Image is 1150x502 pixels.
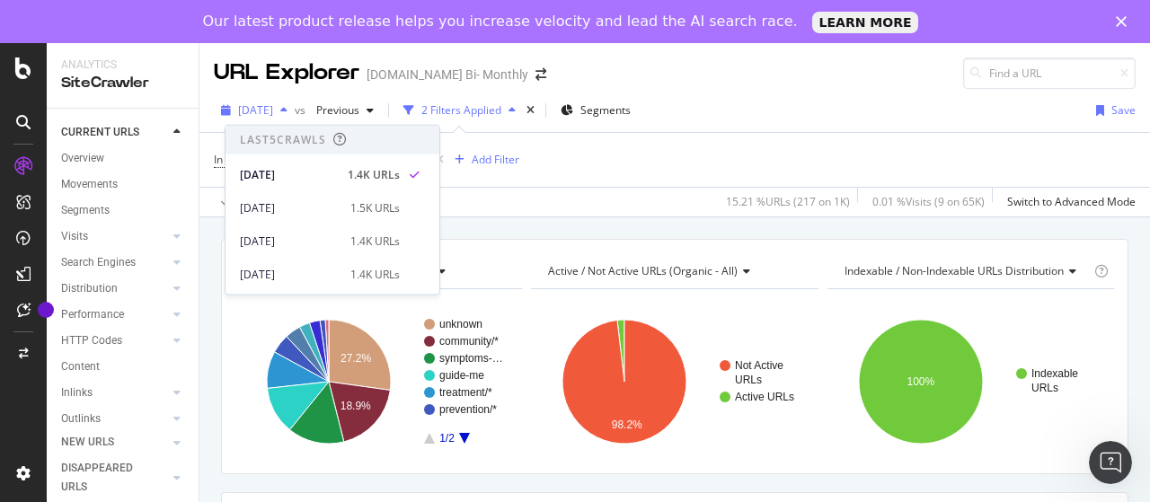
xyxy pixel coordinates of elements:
[295,102,309,118] span: vs
[447,149,519,171] button: Add Filter
[38,302,54,318] div: Tooltip anchor
[61,227,88,246] div: Visits
[61,357,100,376] div: Content
[238,102,273,118] span: 2025 Aug. 17th
[240,266,340,282] div: [DATE]
[841,257,1091,286] h4: Indexable / Non-Indexable URLs Distribution
[735,359,783,372] text: Not Active
[1111,102,1136,118] div: Save
[472,152,519,167] div: Add Filter
[61,253,136,272] div: Search Engines
[548,263,738,278] span: Active / Not Active URLs (organic - all)
[350,199,400,216] div: 1.5K URLs
[523,101,538,119] div: times
[61,433,114,452] div: NEW URLS
[61,123,168,142] a: CURRENT URLS
[531,304,813,460] svg: A chart.
[341,400,371,412] text: 18.9%
[1031,382,1058,394] text: URLs
[61,57,184,73] div: Analytics
[61,73,184,93] div: SiteCrawler
[61,433,168,452] a: NEW URLS
[439,386,492,399] text: treatment/*
[1116,16,1134,27] div: Close
[214,188,266,216] button: Apply
[350,266,400,282] div: 1.4K URLs
[61,175,118,194] div: Movements
[235,304,517,460] svg: A chart.
[61,149,186,168] a: Overview
[1089,441,1132,484] iframe: Intercom live chat
[439,352,503,365] text: symptoms-…
[61,331,168,350] a: HTTP Codes
[309,96,381,125] button: Previous
[240,166,337,182] div: [DATE]
[61,410,101,428] div: Outlinks
[214,152,272,167] span: In Sitemaps
[580,102,631,118] span: Segments
[61,279,168,298] a: Distribution
[827,304,1110,460] svg: A chart.
[61,459,152,497] div: DISAPPEARED URLS
[544,257,801,286] h4: Active / Not Active URLs
[61,383,93,402] div: Inlinks
[61,331,122,350] div: HTTP Codes
[439,318,482,330] text: unknown
[348,166,400,182] div: 1.4K URLs
[61,459,168,497] a: DISAPPEARED URLS
[61,383,168,402] a: Inlinks
[240,233,340,249] div: [DATE]
[240,132,326,147] div: Last 5 Crawls
[726,194,850,209] div: 15.21 % URLs ( 217 on 1K )
[1089,96,1136,125] button: Save
[61,227,168,246] a: Visits
[214,57,359,88] div: URL Explorer
[214,96,295,125] button: [DATE]
[203,13,798,31] div: Our latest product release helps you increase velocity and lead the AI search race.
[61,123,139,142] div: CURRENT URLS
[61,149,104,168] div: Overview
[439,432,455,445] text: 1/2
[61,305,168,324] a: Performance
[439,335,499,348] text: community/*
[1031,367,1078,380] text: Indexable
[350,233,400,249] div: 1.4K URLs
[61,201,186,220] a: Segments
[367,66,528,84] div: [DOMAIN_NAME] Bi- Monthly
[907,375,934,388] text: 100%
[61,305,124,324] div: Performance
[341,352,371,365] text: 27.2%
[812,12,919,33] a: LEARN MORE
[309,102,359,118] span: Previous
[396,96,523,125] button: 2 Filters Applied
[439,369,484,382] text: guide-me
[1000,188,1136,216] button: Switch to Advanced Mode
[439,403,497,416] text: prevention/*
[612,418,642,431] text: 98.2%
[735,391,794,403] text: Active URLs
[61,279,118,298] div: Distribution
[1007,194,1136,209] div: Switch to Advanced Mode
[735,374,762,386] text: URLs
[553,96,638,125] button: Segments
[61,253,168,272] a: Search Engines
[61,410,168,428] a: Outlinks
[535,68,546,81] div: arrow-right-arrow-left
[872,194,985,209] div: 0.01 % Visits ( 9 on 65K )
[421,102,501,118] div: 2 Filters Applied
[240,199,340,216] div: [DATE]
[61,175,186,194] a: Movements
[845,263,1064,278] span: Indexable / Non-Indexable URLs distribution
[61,357,186,376] a: Content
[61,201,110,220] div: Segments
[963,57,1136,89] input: Find a URL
